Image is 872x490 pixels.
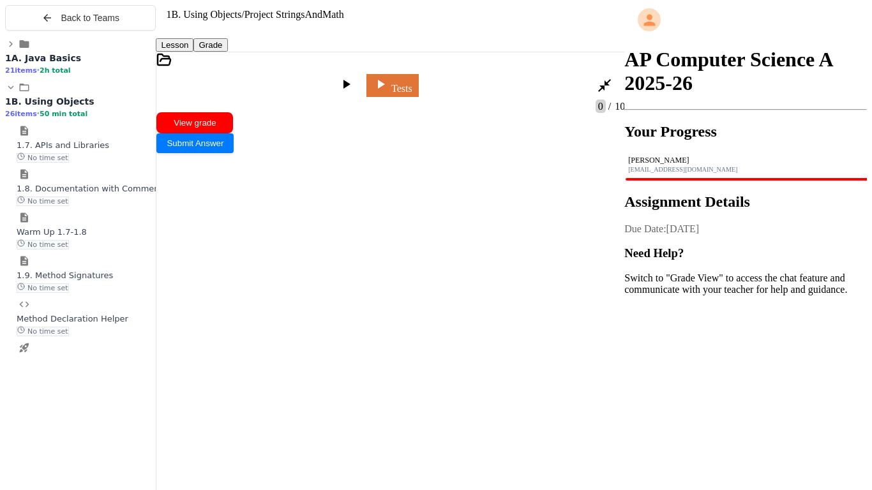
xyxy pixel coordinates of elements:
span: No time set [17,240,69,249]
span: 10 [612,101,625,112]
span: 26 items [5,110,37,118]
p: Switch to "Grade View" to access the chat feature and communicate with your teacher for help and ... [624,272,867,295]
a: Tests [366,74,419,97]
span: • [37,109,40,118]
span: No time set [17,153,69,163]
h3: Need Help? [624,246,867,260]
span: Submit Answer [167,138,223,148]
span: 1B. Using Objects [5,96,94,107]
span: 1.8. Documentation with Comments and Preconditions [17,184,244,193]
h2: Assignment Details [624,193,867,211]
span: Warm Up 1.7-1.8 [17,227,87,237]
button: Grade [193,38,227,52]
h2: Your Progress [624,123,867,140]
span: 0 [596,100,606,113]
span: No time set [17,283,69,293]
span: 1B. Using Objects [166,9,241,20]
span: 1.7. APIs and Libraries [17,140,109,150]
span: 50 min total [40,110,87,118]
div: My Account [624,5,867,34]
h1: AP Computer Science A 2025-26 [624,48,867,95]
span: No time set [17,327,69,336]
span: Method Declaration Helper [17,314,128,323]
span: Due Date: [624,223,666,234]
span: • [37,66,40,75]
span: Project StringsAndMath [244,9,344,20]
div: [EMAIL_ADDRESS][DOMAIN_NAME] [628,166,863,173]
span: 1.9. Method Signatures [17,271,113,280]
span: / [241,9,244,20]
span: 2h total [40,66,71,75]
span: 21 items [5,66,37,75]
span: Back to Teams [61,13,119,23]
button: Back to Teams [5,5,156,31]
span: [DATE] [666,223,700,234]
button: Lesson [156,38,193,52]
div: [PERSON_NAME] [628,156,863,165]
button: Submit Answer [156,133,234,153]
span: / [608,101,611,112]
span: 1A. Java Basics [5,53,81,63]
span: No time set [17,197,69,206]
button: View grade [156,112,233,133]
